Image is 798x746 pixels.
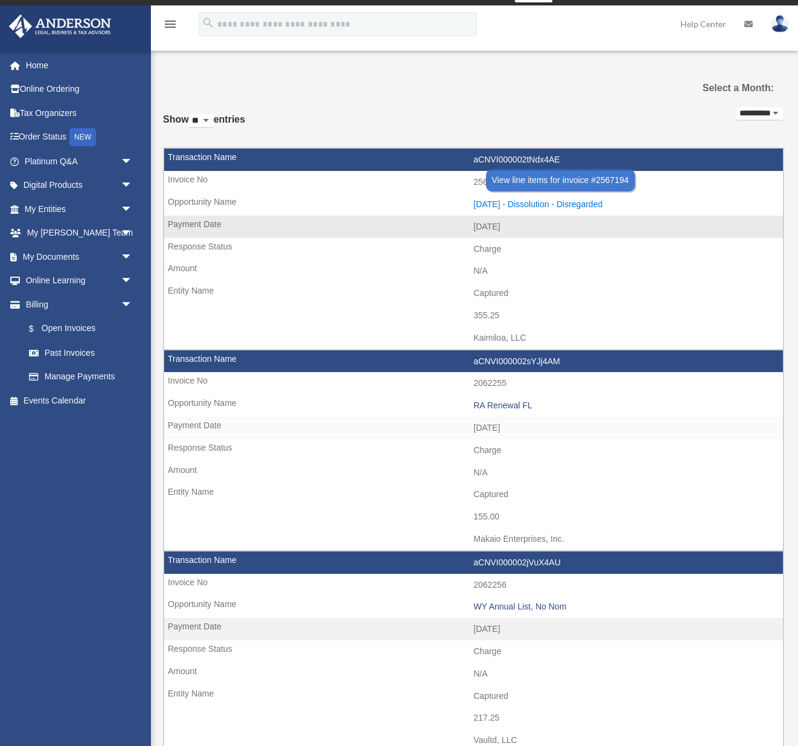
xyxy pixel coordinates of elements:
td: 2062256 [164,574,783,597]
td: Captured [164,483,783,506]
td: aCNVI000002sYJj4AM [164,350,783,373]
span: arrow_drop_down [121,269,145,294]
a: Platinum Q&Aarrow_drop_down [8,149,151,173]
a: Digital Productsarrow_drop_down [8,173,151,198]
select: Showentries [189,114,214,128]
td: 2062255 [164,372,783,395]
td: N/A [164,461,783,484]
td: aCNVI000002tNdx4AE [164,149,783,172]
label: Select a Month: [689,80,774,97]
td: Charge [164,439,783,462]
a: Billingarrow_drop_down [8,292,151,317]
td: 217.25 [164,707,783,730]
td: Charge [164,640,783,663]
img: User Pic [771,15,789,33]
td: Captured [164,685,783,708]
td: 355.25 [164,304,783,327]
div: RA Renewal FL [474,400,777,411]
td: aCNVI000002jVuX4AU [164,551,783,574]
img: Anderson Advisors Platinum Portal [5,14,115,38]
a: menu [163,21,177,31]
a: Online Learningarrow_drop_down [8,269,151,293]
span: arrow_drop_down [121,221,145,246]
td: [DATE] [164,417,783,440]
span: arrow_drop_down [121,173,145,198]
label: Show entries [163,111,245,140]
a: Past Invoices [17,341,145,365]
a: My Entitiesarrow_drop_down [8,197,151,221]
td: Kaimiloa, LLC [164,327,783,350]
td: 155.00 [164,506,783,529]
div: WY Annual List, No Nom [474,602,777,612]
td: [DATE] [164,618,783,641]
a: My Documentsarrow_drop_down [8,245,151,269]
td: Makaio Enterprises, Inc. [164,528,783,551]
a: Order StatusNEW [8,125,151,150]
td: Charge [164,238,783,261]
td: N/A [164,260,783,283]
span: arrow_drop_down [121,292,145,317]
a: Home [8,53,151,77]
td: Captured [164,282,783,305]
a: My [PERSON_NAME] Teamarrow_drop_down [8,221,151,245]
td: N/A [164,663,783,686]
span: arrow_drop_down [121,197,145,222]
i: search [202,16,215,30]
span: arrow_drop_down [121,149,145,174]
td: [DATE] [164,216,783,239]
span: $ [36,321,42,336]
td: 2567194 [164,171,783,194]
i: menu [163,17,177,31]
div: [DATE] - Dissolution - Disregarded [474,199,777,210]
a: Manage Payments [17,365,151,389]
a: Events Calendar [8,388,151,413]
div: NEW [69,128,96,146]
a: $Open Invoices [17,317,151,341]
span: arrow_drop_down [121,245,145,269]
a: Tax Organizers [8,101,151,125]
a: Online Ordering [8,77,151,101]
